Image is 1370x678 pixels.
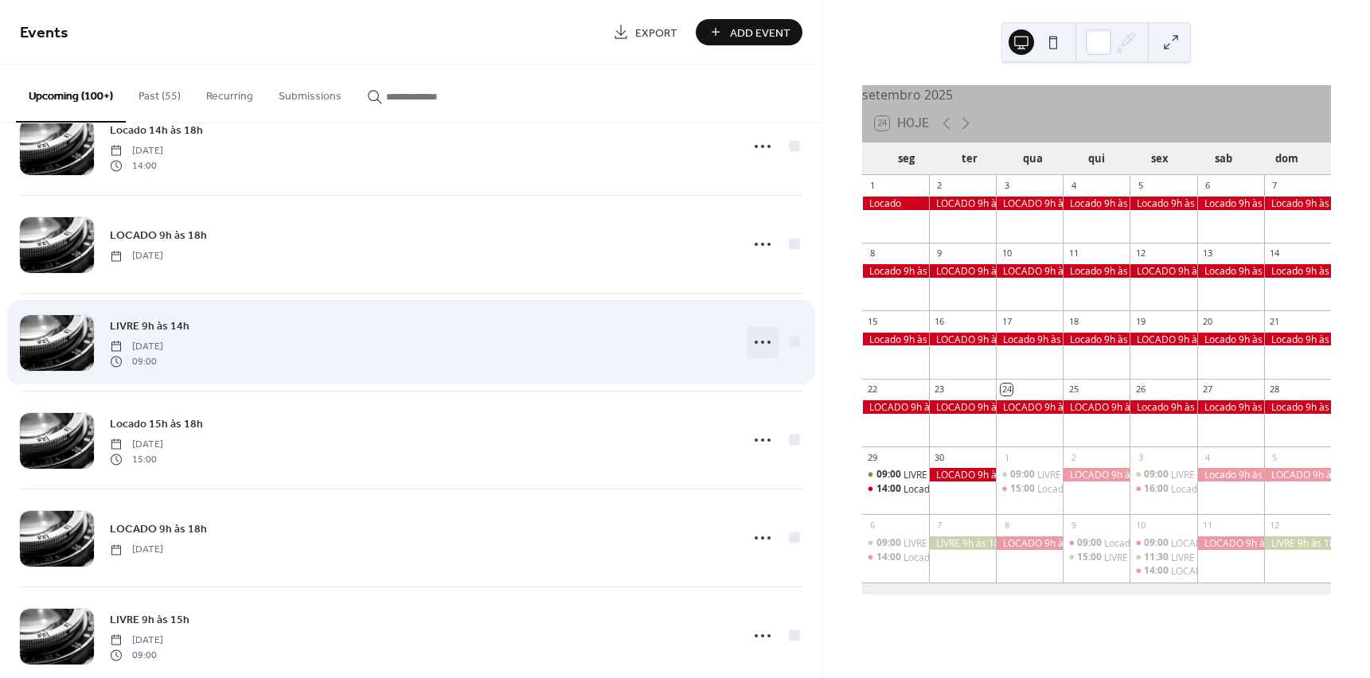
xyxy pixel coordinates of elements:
div: 12 [1134,247,1146,259]
span: LIVRE 9h às 15h [110,612,189,629]
div: 18 [1068,315,1079,327]
span: 09:00 [1010,468,1037,481]
span: [DATE] [110,438,163,452]
div: ter [938,143,1001,175]
div: 11 [1068,247,1079,259]
span: 14:00 [110,158,163,173]
div: 22 [867,384,879,395]
span: Export [635,25,677,41]
div: 13 [1202,247,1214,259]
span: 09:00 [110,648,163,662]
span: [DATE] [110,249,163,263]
div: Locado 9h às 14h [1063,536,1130,550]
div: LOCADO 9h às 18h [1130,264,1196,278]
div: 23 [934,384,946,395]
div: 19 [1134,315,1146,327]
div: 3 [1134,451,1146,463]
div: setembro 2025 [862,85,1331,104]
span: 14:00 [1144,564,1171,578]
div: 30 [934,451,946,463]
div: 10 [1134,519,1146,531]
div: LOCADO 9h às 18h [929,400,996,414]
span: 09:00 [876,536,904,550]
div: Locado 9h às 14h [1104,536,1181,550]
span: 15:00 [110,452,163,466]
div: Locado 9h às 18h [1063,333,1130,346]
button: Add Event [696,19,802,45]
span: [DATE] [110,543,163,557]
div: Locado 14h às 18h [862,482,929,496]
span: [DATE] [110,340,163,354]
div: Locado 9h às 18h [1063,197,1130,210]
div: dom [1255,143,1318,175]
div: LOCADO 9h às 18h [1197,536,1264,550]
div: Locado 9h às 18h [862,264,929,278]
div: Locado 9h às 18h [862,333,929,346]
div: Locado 9h às 18h [996,333,1063,346]
span: 16:00 [1144,482,1171,496]
div: Locado 9h às 18h [1264,333,1331,346]
div: 29 [867,451,879,463]
a: LOCADO 9h às 18h [110,226,207,244]
div: LOCADO 9h às 18h [996,400,1063,414]
div: LOCADO 9h às 18h [929,468,996,481]
div: 1 [1001,451,1013,463]
div: LOCADO 9h às 18h [1063,400,1130,414]
div: LOCADO 9h às 18h [996,197,1063,210]
div: Locado 9h às 18h [1063,264,1130,278]
div: LOCADO 9h às 18h [996,536,1063,550]
div: LIVRE 9h às 13h [862,468,929,481]
a: Locado 15h às 18h [110,415,203,433]
span: 14:00 [876,482,904,496]
div: 25 [1068,384,1079,395]
div: Locado 16h às 18h [1130,482,1196,496]
div: 2 [934,180,946,192]
div: 3 [1001,180,1013,192]
span: Events [20,18,68,49]
span: Add Event [730,25,790,41]
div: Locado 9h às 18h [1130,400,1196,414]
span: 09:00 [876,468,904,481]
div: LOCADO 9h às 12h [1171,536,1255,550]
a: LIVRE 9h às 15h [110,610,189,629]
div: qua [1001,143,1065,175]
div: LIVRE 9h às 15h [1130,468,1196,481]
div: Locado [862,197,929,210]
div: 4 [1202,451,1214,463]
span: 09:00 [1144,468,1171,481]
div: LIVRE 9h às 14h [996,468,1063,481]
div: 14 [1269,247,1281,259]
span: 14:00 [876,551,904,564]
div: Locado 14h às 18h [862,551,929,564]
div: LOCADO 9h às 18h [929,197,996,210]
span: 15:00 [1077,551,1104,564]
div: Locado 9h às 18h [1197,400,1264,414]
div: Locado 9h às 18h [1197,197,1264,210]
div: sex [1128,143,1192,175]
div: 20 [1202,315,1214,327]
span: LOCADO 9h às 18h [110,521,207,538]
div: qui [1064,143,1128,175]
div: LIVRE 11h30 às 13h30 [1171,551,1268,564]
div: 8 [1001,519,1013,531]
div: LOCADO 9h às 18h [929,264,996,278]
div: LIVRE 9h às 15h [1171,468,1240,481]
div: LIVRE 9h às 13h [904,468,973,481]
div: 6 [867,519,879,531]
div: Locado 15h às 18h [996,482,1063,496]
span: Locado 14h às 18h [110,123,203,139]
div: 12 [1269,519,1281,531]
div: 2 [1068,451,1079,463]
a: LOCADO 9h às 18h [110,520,207,538]
div: LIVRE 9h às 14h [1037,468,1107,481]
div: Locado 16h às 18h [1171,482,1254,496]
div: 24 [1001,384,1013,395]
div: 9 [1068,519,1079,531]
div: Locado 15h às 18h [1037,482,1120,496]
div: 27 [1202,384,1214,395]
div: 10 [1001,247,1013,259]
span: 09:00 [1144,536,1171,550]
div: LOCADO 9h às 18h [1130,333,1196,346]
div: LIVRE 9h às 13h [904,536,973,550]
